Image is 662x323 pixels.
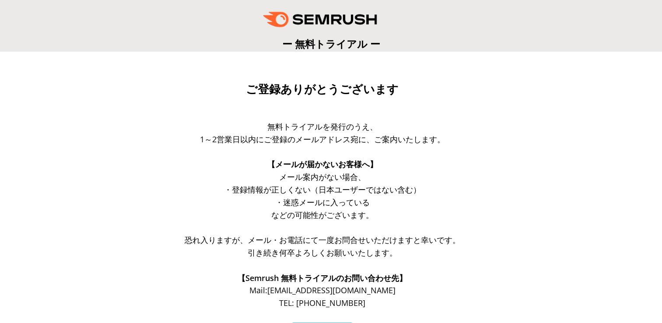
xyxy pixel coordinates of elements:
span: 引き続き何卒よろしくお願いいたします。 [248,247,397,258]
span: Mail: [EMAIL_ADDRESS][DOMAIN_NAME] [249,285,396,295]
span: 1～2営業日以内にご登録のメールアドレス宛に、ご案内いたします。 [200,134,445,144]
span: TEL: [PHONE_NUMBER] [279,298,365,308]
span: ・迷惑メールに入っている [275,197,370,207]
span: 【Semrush 無料トライアルのお問い合わせ先】 [238,273,407,283]
span: メール案内がない場合、 [279,172,366,182]
span: ご登録ありがとうございます [246,83,399,96]
span: 恐れ入りますが、メール・お電話にて一度お問合せいただけますと幸いです。 [185,235,460,245]
span: 無料トライアルを発行のうえ、 [267,121,378,132]
span: ・登録情報が正しくない（日本ユーザーではない含む） [224,184,421,195]
span: ー 無料トライアル ー [282,37,380,51]
span: などの可能性がございます。 [271,210,374,220]
span: 【メールが届かないお客様へ】 [267,159,378,169]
